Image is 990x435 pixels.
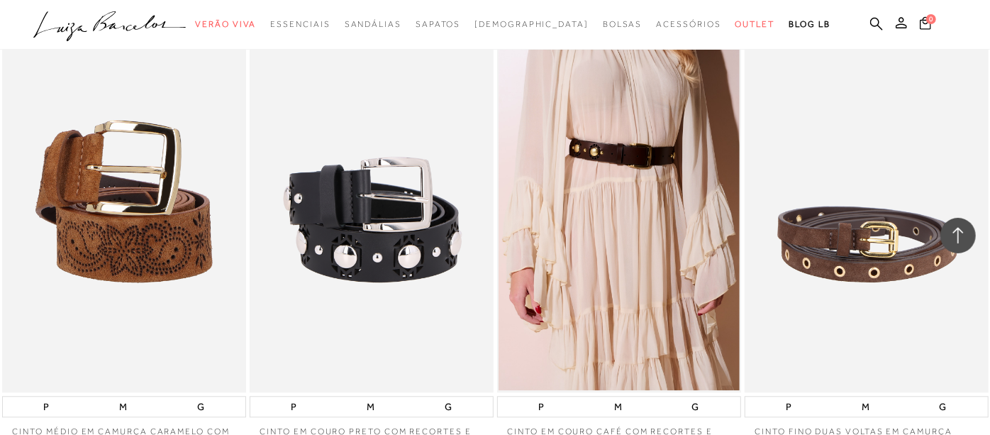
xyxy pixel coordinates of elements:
[857,397,874,417] button: M
[195,19,256,29] span: Verão Viva
[603,11,643,38] a: categoryNavScreenReaderText
[270,11,330,38] a: categoryNavScreenReaderText
[362,397,379,417] button: M
[746,28,987,390] a: CINTO FINO DUAS VOLTAS EM CAMURÇA CAFÉ COM ILHÓSES CINTO FINO DUAS VOLTAS EM CAMURÇA CAFÉ COM ILH...
[193,397,208,417] button: G
[416,11,460,38] a: categoryNavScreenReaderText
[688,397,703,417] button: G
[916,16,935,35] button: 0
[4,28,245,390] a: CINTO MÉDIO EM CAMURÇA CARAMELO COM RECORTES A LASER CINTO MÉDIO EM CAMURÇA CARAMELO COM RECORTES...
[735,11,775,38] a: categoryNavScreenReaderText
[195,11,256,38] a: categoryNavScreenReaderText
[603,19,643,29] span: Bolsas
[345,19,401,29] span: Sandálias
[440,397,456,417] button: G
[789,19,830,29] span: BLOG LB
[935,397,951,417] button: G
[746,28,987,390] img: CINTO FINO DUAS VOLTAS EM CAMURÇA CAFÉ COM ILHÓSES
[789,11,830,38] a: BLOG LB
[39,397,53,417] button: P
[474,11,589,38] a: noSubCategoriesText
[534,397,548,417] button: P
[115,397,131,417] button: M
[474,19,589,29] span: [DEMOGRAPHIC_DATA]
[499,28,740,390] a: CINTO EM COURO CAFÉ COM RECORTES E APLICAÇÕES DOURADAS CINTO EM COURO CAFÉ COM RECORTES E APLICAÇ...
[735,19,775,29] span: Outlet
[4,28,245,390] img: CINTO MÉDIO EM CAMURÇA CARAMELO COM RECORTES A LASER
[287,397,301,417] button: P
[657,19,721,29] span: Acessórios
[926,14,936,24] span: 0
[251,28,492,390] a: CINTO EM COURO PRETO COM RECORTES E APLICAÇÕES NÍQUEL CINTO EM COURO PRETO COM RECORTES E APLICAÇ...
[251,28,492,390] img: CINTO EM COURO PRETO COM RECORTES E APLICAÇÕES NÍQUEL
[782,397,796,417] button: P
[499,28,740,390] img: CINTO EM COURO CAFÉ COM RECORTES E APLICAÇÕES DOURADAS
[610,397,626,417] button: M
[657,11,721,38] a: categoryNavScreenReaderText
[416,19,460,29] span: Sapatos
[270,19,330,29] span: Essenciais
[345,11,401,38] a: categoryNavScreenReaderText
